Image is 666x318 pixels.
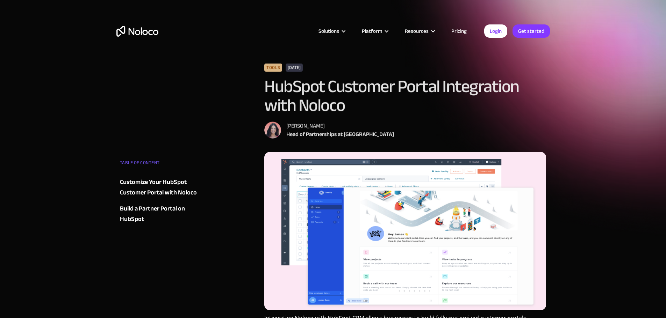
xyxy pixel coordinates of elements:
a: Build a Partner Portal on HubSpot [120,204,205,224]
a: Login [484,24,507,38]
div: Platform [362,27,382,36]
div: Solutions [318,27,339,36]
a: Pricing [443,27,475,36]
h1: HubSpot Customer Portal Integration with Noloco [264,77,546,115]
a: Customize Your HubSpot Customer Portal with Noloco [120,177,205,198]
div: Solutions [310,27,353,36]
div: Head of Partnerships at [GEOGRAPHIC_DATA] [286,130,394,139]
div: Platform [353,27,396,36]
div: TABLE OF CONTENT [120,157,205,171]
div: Tools [264,64,282,72]
a: home [116,26,158,37]
a: Get started [513,24,550,38]
div: [DATE] [286,64,303,72]
div: Resources [405,27,429,36]
div: Resources [396,27,443,36]
div: [PERSON_NAME] [286,122,394,130]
